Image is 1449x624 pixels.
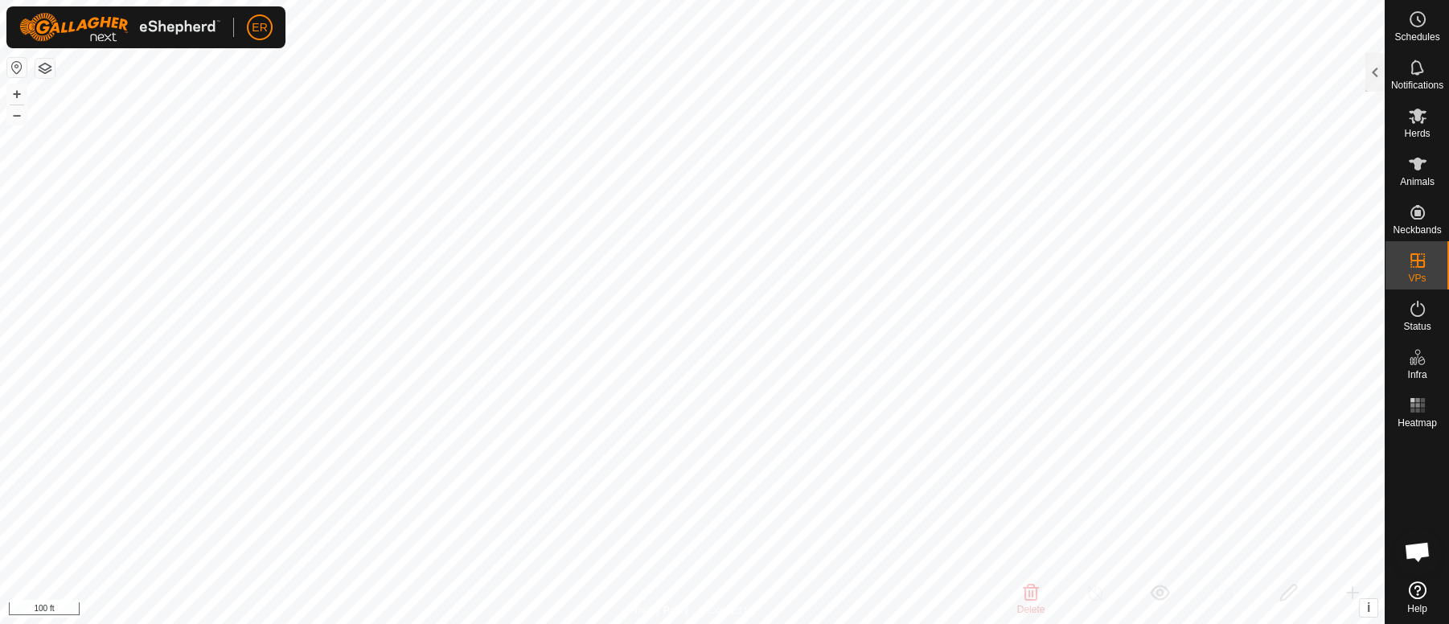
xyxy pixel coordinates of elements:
[1404,129,1430,138] span: Herds
[1367,601,1370,614] span: i
[1394,528,1442,576] a: Open chat
[7,58,27,77] button: Reset Map
[708,603,756,618] a: Contact Us
[35,59,55,78] button: Map Layers
[1407,370,1426,380] span: Infra
[1391,80,1443,90] span: Notifications
[1403,322,1431,331] span: Status
[1394,32,1439,42] span: Schedules
[252,19,267,36] span: ER
[1400,177,1435,187] span: Animals
[1398,418,1437,428] span: Heatmap
[1408,273,1426,283] span: VPs
[7,84,27,104] button: +
[629,603,689,618] a: Privacy Policy
[7,105,27,125] button: –
[1360,599,1377,617] button: i
[19,13,220,42] img: Gallagher Logo
[1385,575,1449,620] a: Help
[1407,604,1427,614] span: Help
[1393,225,1441,235] span: Neckbands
